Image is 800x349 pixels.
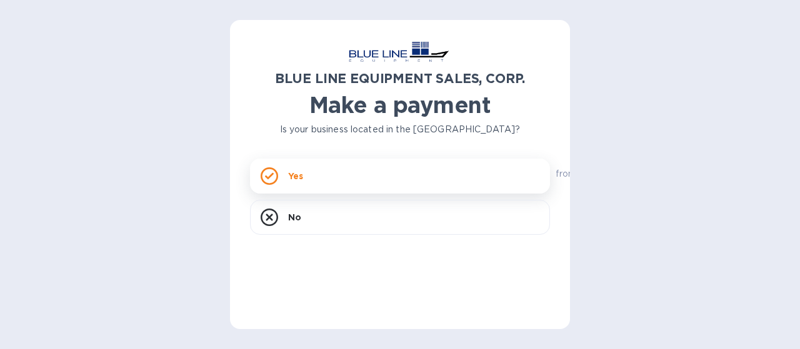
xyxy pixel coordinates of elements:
[288,211,301,224] p: No
[250,92,550,118] h1: Make a payment
[275,71,525,86] b: BLUE LINE EQUIPMENT SALES, CORP.
[250,123,550,136] p: Is your business located in the [GEOGRAPHIC_DATA]?
[288,170,303,182] p: Yes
